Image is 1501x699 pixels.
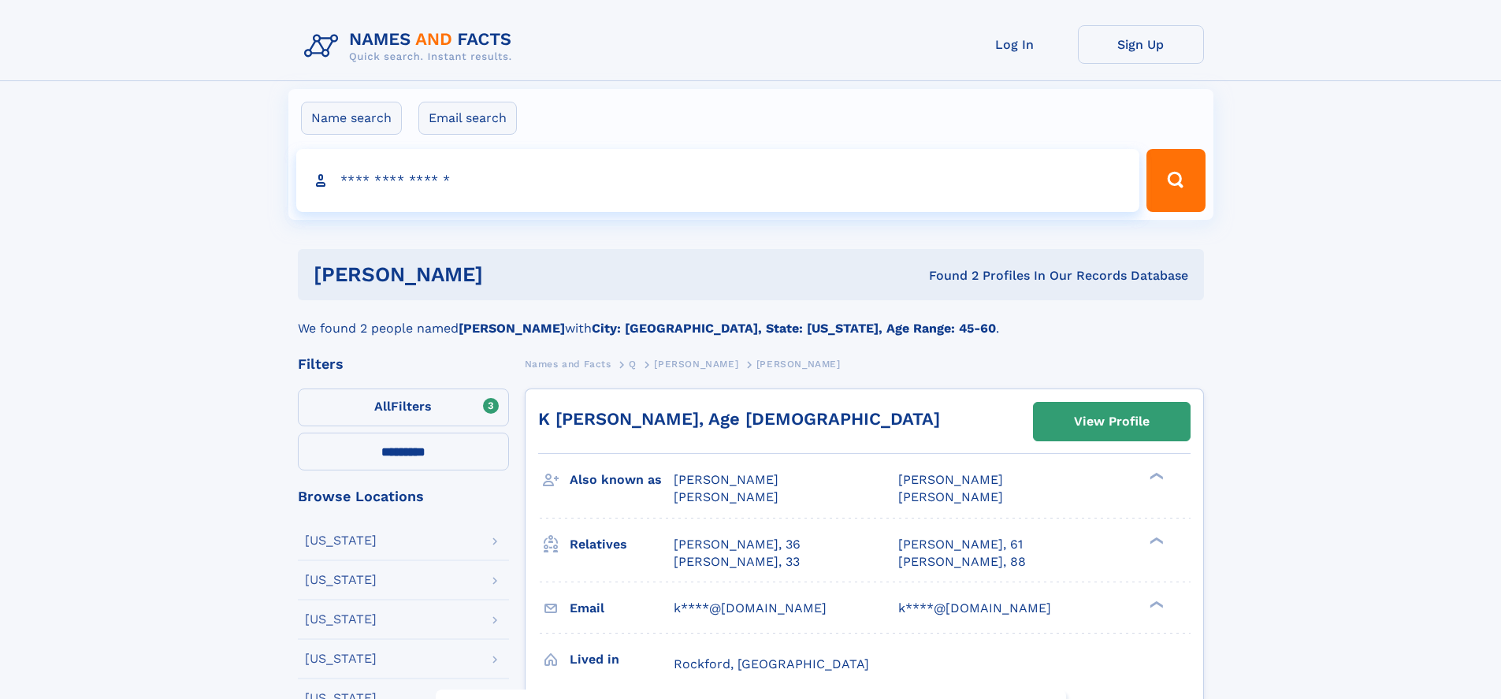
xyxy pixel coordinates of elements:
[305,534,377,547] div: [US_STATE]
[298,489,509,504] div: Browse Locations
[674,536,801,553] a: [PERSON_NAME], 36
[898,553,1026,571] a: [PERSON_NAME], 88
[570,531,674,558] h3: Relatives
[1034,403,1190,441] a: View Profile
[305,653,377,665] div: [US_STATE]
[298,389,509,426] label: Filters
[654,354,738,374] a: [PERSON_NAME]
[674,656,869,671] span: Rockford, [GEOGRAPHIC_DATA]
[674,472,778,487] span: [PERSON_NAME]
[525,354,611,374] a: Names and Facts
[898,536,1023,553] a: [PERSON_NAME], 61
[570,467,674,493] h3: Also known as
[301,102,402,135] label: Name search
[418,102,517,135] label: Email search
[898,489,1003,504] span: [PERSON_NAME]
[1146,471,1165,481] div: ❯
[756,359,841,370] span: [PERSON_NAME]
[459,321,565,336] b: [PERSON_NAME]
[1074,403,1150,440] div: View Profile
[654,359,738,370] span: [PERSON_NAME]
[538,409,940,429] a: K [PERSON_NAME], Age [DEMOGRAPHIC_DATA]
[374,399,391,414] span: All
[305,613,377,626] div: [US_STATE]
[298,300,1204,338] div: We found 2 people named with .
[570,646,674,673] h3: Lived in
[305,574,377,586] div: [US_STATE]
[1078,25,1204,64] a: Sign Up
[1146,599,1165,609] div: ❯
[592,321,996,336] b: City: [GEOGRAPHIC_DATA], State: [US_STATE], Age Range: 45-60
[629,359,637,370] span: Q
[952,25,1078,64] a: Log In
[629,354,637,374] a: Q
[1146,149,1205,212] button: Search Button
[674,489,778,504] span: [PERSON_NAME]
[674,553,800,571] a: [PERSON_NAME], 33
[314,265,706,284] h1: [PERSON_NAME]
[706,267,1188,284] div: Found 2 Profiles In Our Records Database
[298,357,509,371] div: Filters
[898,472,1003,487] span: [PERSON_NAME]
[570,595,674,622] h3: Email
[296,149,1140,212] input: search input
[298,25,525,68] img: Logo Names and Facts
[1146,535,1165,545] div: ❯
